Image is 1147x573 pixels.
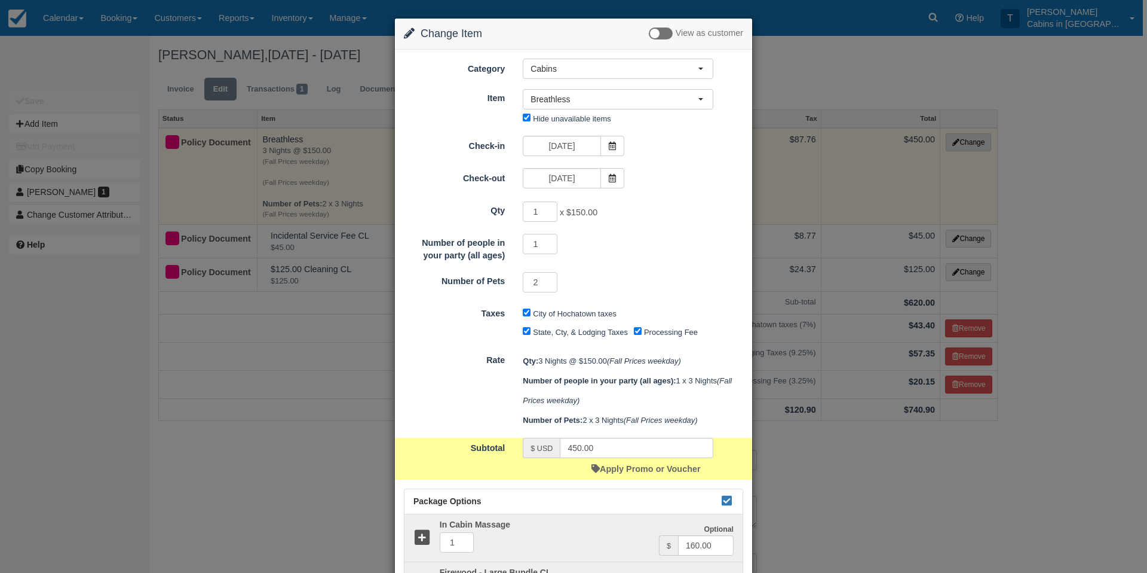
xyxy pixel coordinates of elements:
[395,59,514,75] label: Category
[530,444,553,453] small: $ USD
[395,438,514,455] label: Subtotal
[421,28,482,39] span: Change Item
[523,272,557,292] input: Number of Pets
[395,350,514,367] label: Rate
[514,351,752,430] div: 3 Nights @ $150.00 1 x 3 Nights 2 x 3 Nights
[523,202,557,222] input: Qty
[404,514,743,562] a: Optional $
[395,233,514,261] label: Number of people in your party (all ages)
[676,29,743,38] span: View as customer
[523,376,676,385] strong: Number of people in your party (all ages)
[395,200,514,217] label: Qty
[591,464,700,474] a: Apply Promo or Voucher
[395,168,514,185] label: Check-out
[395,88,514,105] label: Item
[624,416,698,425] em: (Fall Prices weekday)
[607,356,681,365] em: (Fall Prices weekday)
[431,520,659,529] h5: In Cabin Massage
[395,271,514,288] label: Number of Pets
[523,356,538,365] strong: Qty
[533,309,617,318] label: City of Hochatown taxes
[560,208,597,218] span: x $150.00
[413,496,482,506] span: Package Options
[533,114,611,123] label: Hide unavailable items
[523,89,713,109] button: Breathless
[523,416,582,425] strong: Number of Pets
[530,63,698,75] span: Cabins
[704,525,734,534] strong: Optional
[395,136,514,153] label: Check-in
[395,303,514,320] label: Taxes
[644,328,698,337] label: Processing Fee
[667,542,671,550] small: $
[530,93,698,105] span: Breathless
[523,59,713,79] button: Cabins
[523,234,557,254] input: Number of people in your party (all ages)
[533,328,628,337] label: State, Cty, & Lodging Taxes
